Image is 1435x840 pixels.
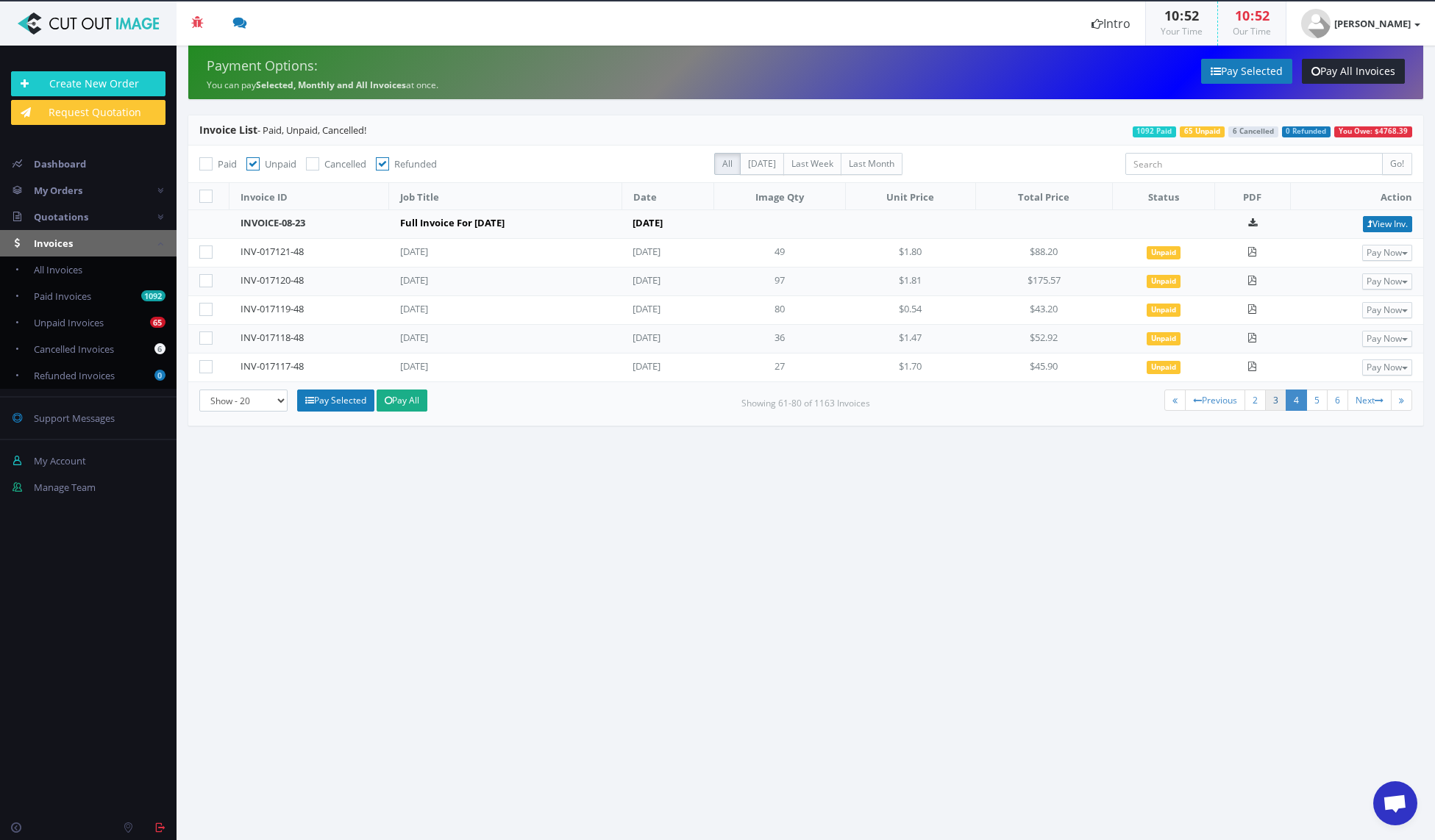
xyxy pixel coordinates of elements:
span: Unpaid [265,157,296,170]
div: [DATE] [400,245,547,259]
span: Unpaid [1147,304,1181,317]
a: Pay All Invoices [1302,59,1405,84]
span: 1092 Paid [1133,126,1177,137]
button: Pay Now [1362,359,1412,376]
span: My Orders [34,184,82,197]
td: 49 [714,239,846,268]
b: 6 [154,343,165,354]
b: 0 [154,370,165,381]
strong: [PERSON_NAME] [1334,17,1411,30]
span: Cancelled Invoices [34,342,114,356]
a: View Inv. [1363,216,1412,232]
td: [DATE] [622,268,713,296]
span: Invoice List [199,123,257,137]
td: $1.81 [845,268,975,296]
span: Manage Team [34,481,96,494]
input: Search [1125,153,1383,175]
span: You Owe: $4768.39 [1334,126,1412,137]
a: INV-017120-48 [241,273,304,287]
td: 36 [714,325,846,353]
th: Total Price [975,183,1112,210]
span: Unpaid [1147,361,1181,374]
span: 0 Refunded [1282,126,1331,137]
label: Last Week [783,153,841,175]
img: Cut Out Image [11,12,165,35]
span: 52 [1255,7,1270,24]
td: $175.57 [975,268,1112,296]
td: [DATE] [622,210,845,239]
a: INV-017121-48 [241,245,304,258]
a: Request Quotation [11,100,165,125]
span: All Invoices [34,263,82,276]
button: Pay Now [1362,302,1412,318]
th: Action [1290,183,1423,210]
td: [DATE] [622,325,713,353]
a: 3 [1265,390,1286,411]
a: Pay All [377,390,427,412]
button: Pay Now [1362,331,1412,347]
b: 65 [150,317,165,328]
span: Unpaid Invoices [34,316,104,329]
td: $88.20 [975,239,1112,268]
th: Date [622,183,713,210]
input: Go! [1382,153,1412,175]
a: Previous [1185,390,1245,411]
span: Unpaid [1147,275,1181,288]
a: INV-017119-48 [241,302,304,315]
a: 6 [1327,390,1348,411]
span: Refunded [394,157,437,170]
th: Invoice ID [229,183,389,210]
span: : [1250,7,1255,24]
a: INVOICE-08-23 [241,216,305,229]
small: Showing 61-80 of 1163 Invoices [741,397,870,410]
a: Create New Order [11,71,165,96]
h4: Payment Options: [207,59,795,73]
td: $43.20 [975,296,1112,325]
th: Image Qty [714,183,846,210]
small: Our Time [1233,25,1271,37]
th: Job Title [389,183,622,210]
span: Cancelled [324,157,366,170]
button: Pay Now [1362,245,1412,261]
span: Support Messages [34,412,115,425]
th: Status [1112,183,1214,210]
td: [DATE] [622,353,713,382]
td: $1.80 [845,239,975,268]
td: Full Invoice For [DATE] [389,210,622,239]
span: 10 [1164,7,1179,24]
a: Intro [1077,1,1145,46]
th: PDF [1214,183,1290,210]
span: Dashboard [34,157,86,170]
div: Open chat [1373,781,1417,825]
td: 97 [714,268,846,296]
a: 4 [1286,390,1307,411]
td: [DATE] [622,239,713,268]
strong: Selected, Monthly and All Invoices [256,79,406,91]
div: [DATE] [400,331,547,345]
a: 5 [1306,390,1328,411]
td: 27 [714,353,846,382]
span: 10 [1235,7,1250,24]
td: $45.90 [975,353,1112,382]
span: Unpaid [1147,332,1181,345]
td: $1.70 [845,353,975,382]
a: Pay Selected [1201,59,1292,84]
span: Paid [218,157,237,170]
a: INV-017117-48 [241,359,304,373]
span: 6 Cancelled [1228,126,1278,137]
td: 80 [714,296,846,325]
span: 52 [1184,7,1199,24]
div: [DATE] [400,302,547,316]
a: Next [1347,390,1392,411]
span: 65 Unpaid [1180,126,1225,137]
small: Your Time [1161,25,1203,37]
span: Invoices [34,237,73,250]
button: Pay Now [1362,273,1412,290]
a: 2 [1245,390,1266,411]
a: Pay Selected [297,390,374,412]
a: INV-017118-48 [241,331,304,344]
span: My Account [34,454,86,467]
td: $0.54 [845,296,975,325]
small: You can pay at once. [207,79,438,91]
label: Last Month [841,153,902,175]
